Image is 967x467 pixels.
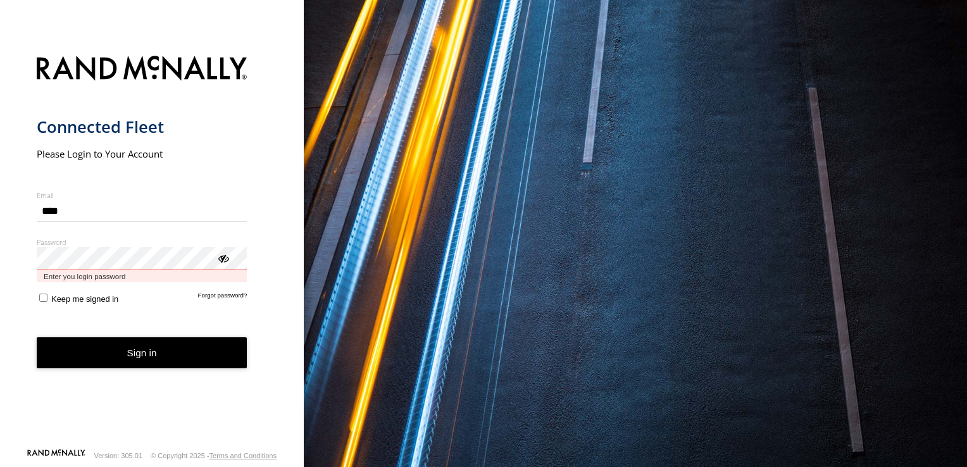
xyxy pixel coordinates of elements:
label: Password [37,237,247,247]
a: Visit our Website [27,449,85,462]
h1: Connected Fleet [37,116,247,137]
span: Enter you login password [37,270,247,282]
div: © Copyright 2025 - [151,452,277,459]
label: Email [37,190,247,200]
a: Terms and Conditions [209,452,277,459]
h2: Please Login to Your Account [37,147,247,160]
input: Keep me signed in [39,294,47,302]
div: Version: 305.01 [94,452,142,459]
button: Sign in [37,337,247,368]
a: Forgot password? [198,292,247,304]
form: main [37,48,268,448]
img: Rand McNally [37,53,247,85]
span: Keep me signed in [51,294,118,304]
div: ViewPassword [216,251,229,264]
